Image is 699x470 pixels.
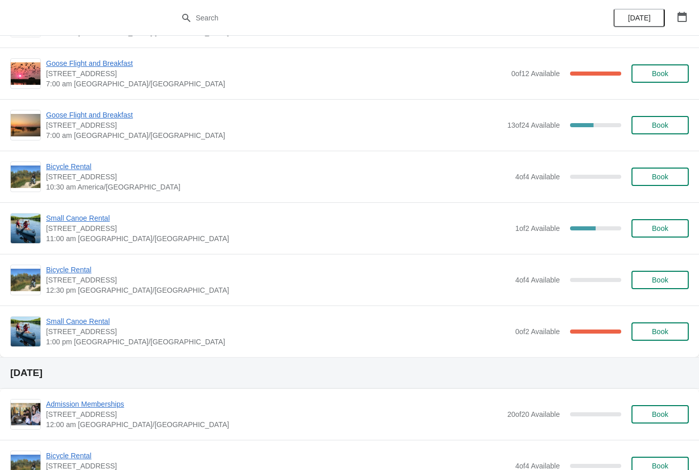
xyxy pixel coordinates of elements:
[652,224,668,232] span: Book
[652,69,668,78] span: Book
[631,116,689,134] button: Book
[46,326,510,337] span: [STREET_ADDRESS]
[652,276,668,284] span: Book
[631,168,689,186] button: Book
[507,121,560,129] span: 13 of 24 Available
[631,271,689,289] button: Book
[515,462,560,470] span: 4 of 4 Available
[46,182,510,192] span: 10:30 am America/[GEOGRAPHIC_DATA]
[11,317,40,346] img: Small Canoe Rental | 1 Snow Goose Bay, Stonewall, MB R0C 2Z0 | 1:00 pm America/Winnipeg
[11,166,40,188] img: Bicycle Rental | 1 Snow Goose Bay, Stonewall, MB R0C 2Z0 | 10:30 am America/Winnipeg
[652,410,668,418] span: Book
[46,130,502,140] span: 7:00 am [GEOGRAPHIC_DATA]/[GEOGRAPHIC_DATA]
[11,214,40,243] img: Small Canoe Rental | 1 Snow Goose Bay, Stonewall, MB R0C 2Z0 | 11:00 am America/Winnipeg
[46,58,506,68] span: Goose Flight and Breakfast
[11,400,40,429] img: Admission Memberships | 1 Snow Goose Bay, Stonewall, MB R0C 2Z0 | 12:00 am America/Winnipeg
[631,405,689,424] button: Book
[652,462,668,470] span: Book
[507,410,560,418] span: 20 of 20 Available
[46,275,510,285] span: [STREET_ADDRESS]
[46,316,510,326] span: Small Canoe Rental
[46,79,506,89] span: 7:00 am [GEOGRAPHIC_DATA]/[GEOGRAPHIC_DATA]
[515,173,560,181] span: 4 of 4 Available
[631,322,689,341] button: Book
[46,110,502,120] span: Goose Flight and Breakfast
[515,224,560,232] span: 1 of 2 Available
[628,14,650,22] span: [DATE]
[11,62,40,85] img: Goose Flight and Breakfast | 1 Snow Goose Bay, Stonewall, MB R0C 2Z0 | 7:00 am America/Winnipeg
[652,327,668,336] span: Book
[46,233,510,244] span: 11:00 am [GEOGRAPHIC_DATA]/[GEOGRAPHIC_DATA]
[46,399,502,409] span: Admission Memberships
[46,213,510,223] span: Small Canoe Rental
[46,451,510,461] span: Bicycle Rental
[652,173,668,181] span: Book
[652,121,668,129] span: Book
[46,172,510,182] span: [STREET_ADDRESS]
[46,337,510,347] span: 1:00 pm [GEOGRAPHIC_DATA]/[GEOGRAPHIC_DATA]
[46,68,506,79] span: [STREET_ADDRESS]
[46,409,502,419] span: [STREET_ADDRESS]
[614,9,665,27] button: [DATE]
[11,269,40,291] img: Bicycle Rental | 1 Snow Goose Bay, Stonewall, MB R0C 2Z0 | 12:30 pm America/Winnipeg
[515,276,560,284] span: 4 of 4 Available
[631,219,689,238] button: Book
[511,69,560,78] span: 0 of 12 Available
[11,114,40,136] img: Goose Flight and Breakfast | 1 Snow Goose Bay, Stonewall, MB R0C 2Z0 | 7:00 am America/Winnipeg
[46,265,510,275] span: Bicycle Rental
[46,161,510,172] span: Bicycle Rental
[46,120,502,130] span: [STREET_ADDRESS]
[195,9,525,27] input: Search
[46,419,502,430] span: 12:00 am [GEOGRAPHIC_DATA]/[GEOGRAPHIC_DATA]
[515,327,560,336] span: 0 of 2 Available
[10,368,689,378] h2: [DATE]
[46,223,510,233] span: [STREET_ADDRESS]
[46,285,510,295] span: 12:30 pm [GEOGRAPHIC_DATA]/[GEOGRAPHIC_DATA]
[631,64,689,83] button: Book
